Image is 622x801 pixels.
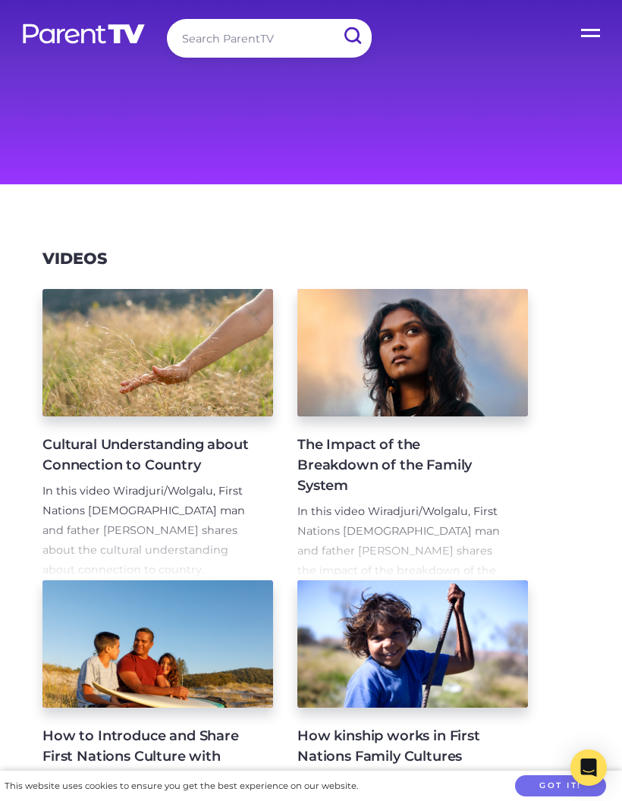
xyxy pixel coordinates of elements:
a: Cultural Understanding about Connection to Country In this video Wiradjuri/Wolgalu, First Nations... [42,289,273,580]
h4: How kinship works in First Nations Family Cultures [297,726,504,767]
p: In this video Wiradjuri/Wolgalu, First Nations [DEMOGRAPHIC_DATA] man and father [PERSON_NAME] sh... [42,482,249,580]
h4: Cultural Understanding about Connection to Country [42,435,249,476]
h4: How to Introduce and Share First Nations Culture with Your Kids [42,726,249,787]
input: Search ParentTV [167,19,372,58]
p: In this video Wiradjuri/Wolgalu, First Nations [DEMOGRAPHIC_DATA] man and father [PERSON_NAME] sh... [297,502,504,601]
img: parenttv-logo-white.4c85aaf.svg [21,23,146,45]
input: Submit [332,19,372,53]
h4: The Impact of the Breakdown of the Family System [297,435,504,496]
div: Open Intercom Messenger [570,749,607,786]
button: Got it! [515,775,606,797]
h3: Videos [42,250,107,269]
a: The Impact of the Breakdown of the Family System In this video Wiradjuri/Wolgalu, First Nations [... [297,289,528,580]
div: This website uses cookies to ensure you get the best experience on our website. [5,778,358,794]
